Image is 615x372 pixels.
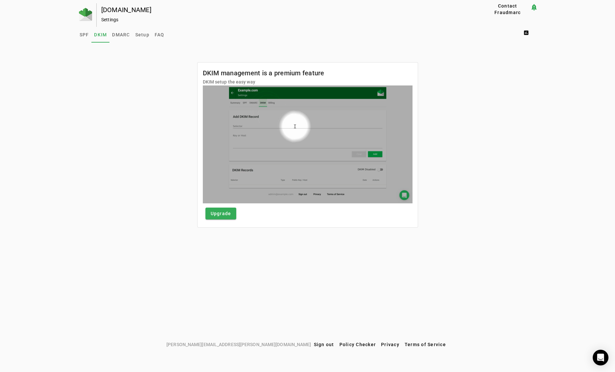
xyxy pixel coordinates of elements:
[337,339,379,350] button: Policy Checker
[203,68,324,78] mat-card-title: DKIM management is a premium feature
[203,78,324,85] mat-card-subtitle: DKIM setup the easy way
[314,342,334,347] span: Sign out
[488,3,528,16] span: Contact Fraudmarc
[135,32,149,37] span: Setup
[155,32,164,37] span: FAQ
[133,27,152,43] a: Setup
[203,85,413,203] img: dkim.gif
[530,3,538,11] mat-icon: notification_important
[101,7,464,13] div: [DOMAIN_NAME]
[166,341,311,348] span: [PERSON_NAME][EMAIL_ADDRESS][PERSON_NAME][DOMAIN_NAME]
[79,8,92,21] img: Fraudmarc Logo
[381,342,399,347] span: Privacy
[112,32,130,37] span: DMARC
[378,339,402,350] button: Privacy
[152,27,167,43] a: FAQ
[402,339,449,350] button: Terms of Service
[205,208,237,219] button: Upgrade
[311,339,337,350] button: Sign out
[485,3,530,15] button: Contact Fraudmarc
[211,210,231,217] span: Upgrade
[80,32,89,37] span: SPF
[593,350,608,365] div: Open Intercom Messenger
[339,342,376,347] span: Policy Checker
[405,342,446,347] span: Terms of Service
[109,27,132,43] a: DMARC
[94,32,107,37] span: DKIM
[101,16,464,23] div: Settings
[77,27,92,43] a: SPF
[91,27,109,43] a: DKIM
